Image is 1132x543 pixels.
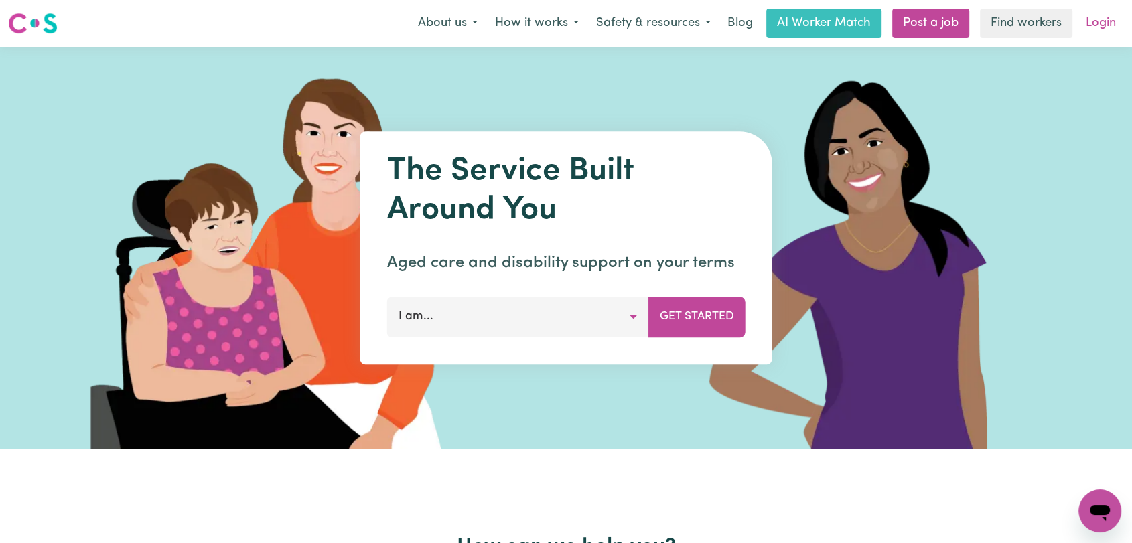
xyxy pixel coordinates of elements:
a: Find workers [980,9,1072,38]
a: Blog [719,9,761,38]
p: Aged care and disability support on your terms [387,251,746,275]
a: Post a job [892,9,969,38]
button: Get Started [648,297,746,337]
img: Careseekers logo [8,11,58,35]
button: About us [409,9,486,37]
button: Safety & resources [587,9,719,37]
h1: The Service Built Around You [387,153,746,230]
a: Login [1078,9,1124,38]
button: I am... [387,297,649,337]
iframe: Button to launch messaging window [1078,489,1121,532]
a: Careseekers logo [8,8,58,39]
button: How it works [486,9,587,37]
a: AI Worker Match [766,9,881,38]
